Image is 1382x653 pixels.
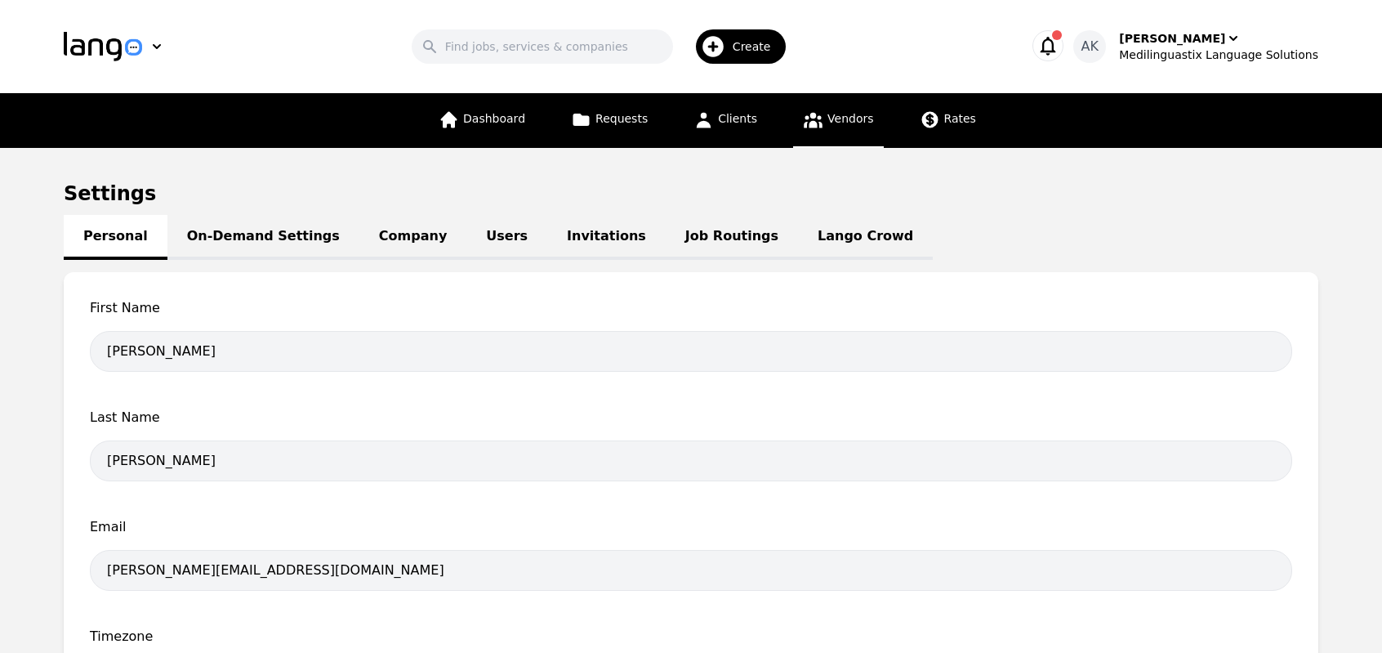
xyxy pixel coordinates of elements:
[666,215,798,260] a: Job Routings
[673,23,796,70] button: Create
[733,38,782,55] span: Create
[167,215,359,260] a: On-Demand Settings
[90,331,1292,372] input: First Name
[798,215,933,260] a: Lango Crowd
[412,29,673,64] input: Find jobs, services & companies
[561,93,658,148] a: Requests
[718,112,757,125] span: Clients
[910,93,986,148] a: Rates
[793,93,883,148] a: Vendors
[359,215,466,260] a: Company
[90,627,1292,646] span: Timezone
[466,215,547,260] a: Users
[595,112,648,125] span: Requests
[90,441,1292,481] input: Last Name
[547,215,666,260] a: Invitations
[684,93,767,148] a: Clients
[1119,30,1225,47] div: [PERSON_NAME]
[463,112,525,125] span: Dashboard
[429,93,535,148] a: Dashboard
[1119,47,1318,63] div: Medilinguastix Language Solutions
[1073,30,1318,63] button: AK[PERSON_NAME]Medilinguastix Language Solutions
[1081,37,1099,56] span: AK
[944,112,976,125] span: Rates
[827,112,873,125] span: Vendors
[90,298,1292,318] span: First Name
[90,517,1292,537] span: Email
[64,32,142,61] img: Logo
[64,181,1318,207] h1: Settings
[90,408,1292,427] span: Last Name
[90,550,1292,591] input: Email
